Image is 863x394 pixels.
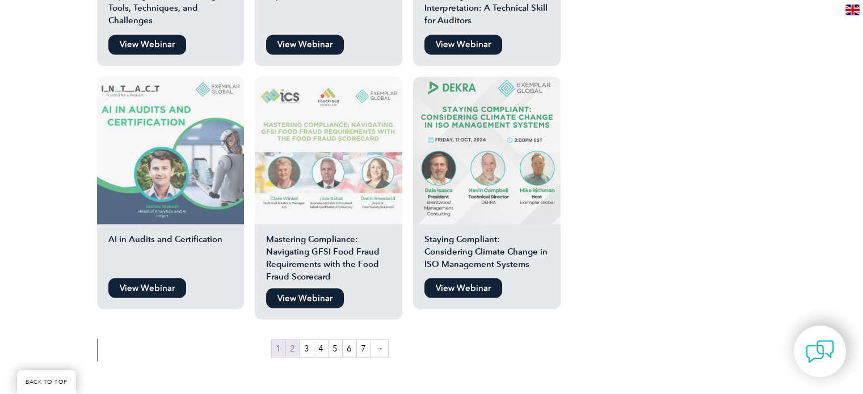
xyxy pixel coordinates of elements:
[255,77,402,224] img: food fraud
[806,337,834,366] img: contact-chat.png
[300,340,314,357] a: Page 3
[845,5,860,15] img: en
[371,340,388,357] a: →
[108,278,186,298] a: View Webinar
[272,340,285,357] span: Page 1
[424,35,502,54] a: View Webinar
[329,340,342,357] a: Page 5
[413,77,561,272] a: Staying Compliant: Considering Climate Change in ISO Management Systems
[413,232,561,272] h2: Staying Compliant: Considering Climate Change in ISO Management Systems
[413,77,561,224] img: iso
[97,77,245,272] a: AI in Audits and Certification
[314,340,328,357] a: Page 4
[343,340,356,357] a: Page 6
[97,338,562,361] nav: Product Pagination
[266,288,344,308] a: View Webinar
[424,278,502,298] a: View Webinar
[286,340,300,357] a: Page 2
[255,77,402,282] a: Mastering Compliance: Navigating GFSI Food Fraud Requirements with the Food Fraud Scorecard
[266,35,344,54] a: View Webinar
[357,340,371,357] a: Page 7
[97,232,245,272] h2: AI in Audits and Certification
[255,232,402,282] h2: Mastering Compliance: Navigating GFSI Food Fraud Requirements with the Food Fraud Scorecard
[17,370,76,394] a: BACK TO TOP
[97,77,245,224] img: AI audit
[108,35,186,54] a: View Webinar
